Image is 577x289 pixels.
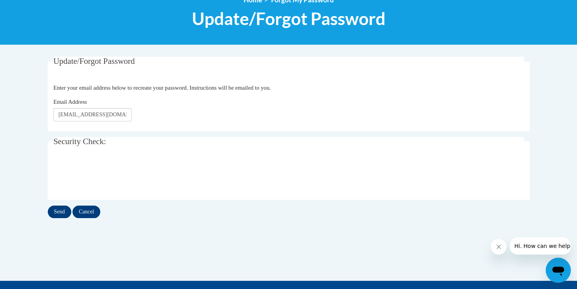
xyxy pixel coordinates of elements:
input: Send [48,206,71,218]
iframe: Button to launch messaging window [546,258,571,283]
span: Update/Forgot Password [192,8,385,29]
span: Update/Forgot Password [53,56,135,66]
span: Hi. How can we help? [5,5,63,12]
span: Security Check: [53,137,106,146]
input: Cancel [72,206,100,218]
iframe: Message from company [510,237,571,255]
iframe: Close message [491,239,506,255]
span: Email Address [53,99,87,105]
span: Enter your email address below to recreate your password. Instructions will be emailed to you. [53,85,271,91]
input: Email [53,108,132,121]
iframe: reCAPTCHA [53,159,172,190]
